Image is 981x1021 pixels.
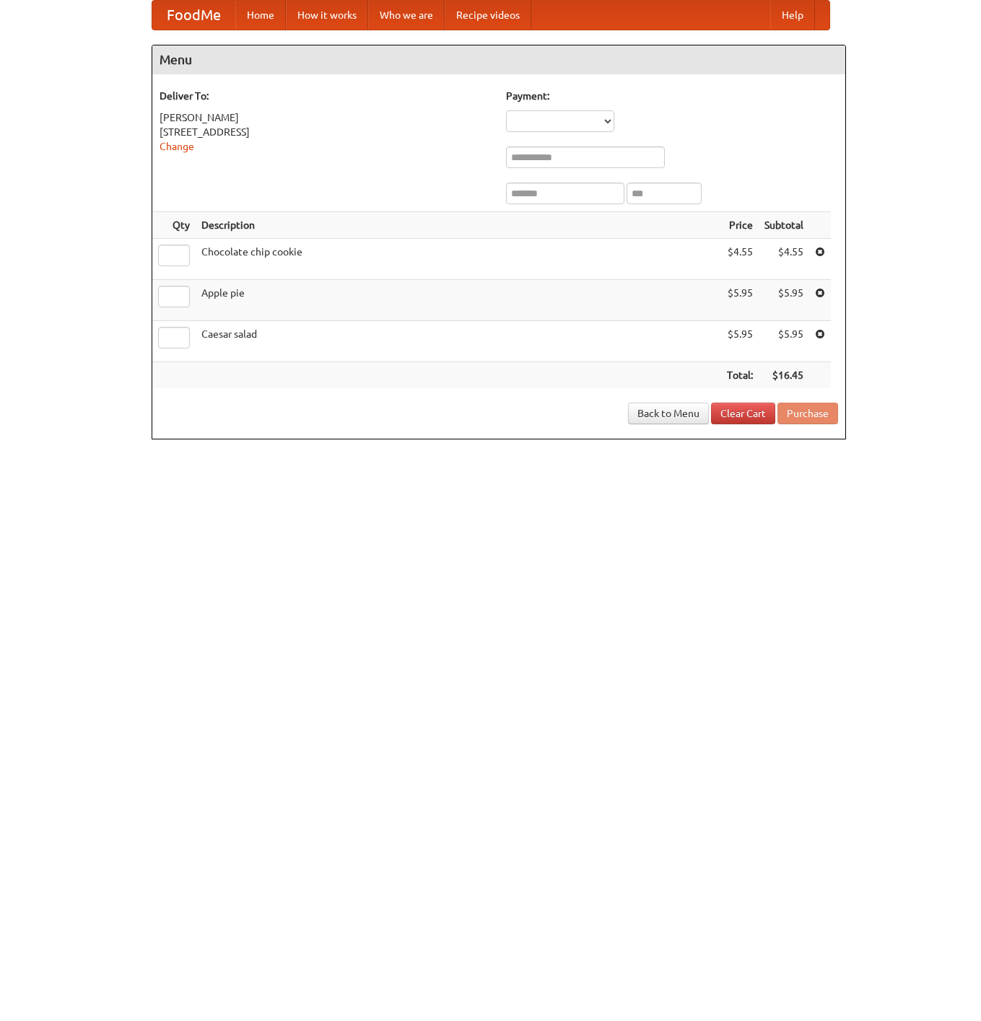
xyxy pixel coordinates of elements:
[721,362,759,389] th: Total:
[196,212,721,239] th: Description
[759,321,809,362] td: $5.95
[368,1,445,30] a: Who we are
[770,1,815,30] a: Help
[152,212,196,239] th: Qty
[759,280,809,321] td: $5.95
[506,89,838,103] h5: Payment:
[152,1,235,30] a: FoodMe
[196,239,721,280] td: Chocolate chip cookie
[721,212,759,239] th: Price
[196,321,721,362] td: Caesar salad
[286,1,368,30] a: How it works
[196,280,721,321] td: Apple pie
[152,45,845,74] h4: Menu
[160,110,492,125] div: [PERSON_NAME]
[721,321,759,362] td: $5.95
[777,403,838,424] button: Purchase
[445,1,531,30] a: Recipe videos
[160,89,492,103] h5: Deliver To:
[160,141,194,152] a: Change
[235,1,286,30] a: Home
[160,125,492,139] div: [STREET_ADDRESS]
[628,403,709,424] a: Back to Menu
[711,403,775,424] a: Clear Cart
[721,280,759,321] td: $5.95
[759,362,809,389] th: $16.45
[759,212,809,239] th: Subtotal
[759,239,809,280] td: $4.55
[721,239,759,280] td: $4.55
